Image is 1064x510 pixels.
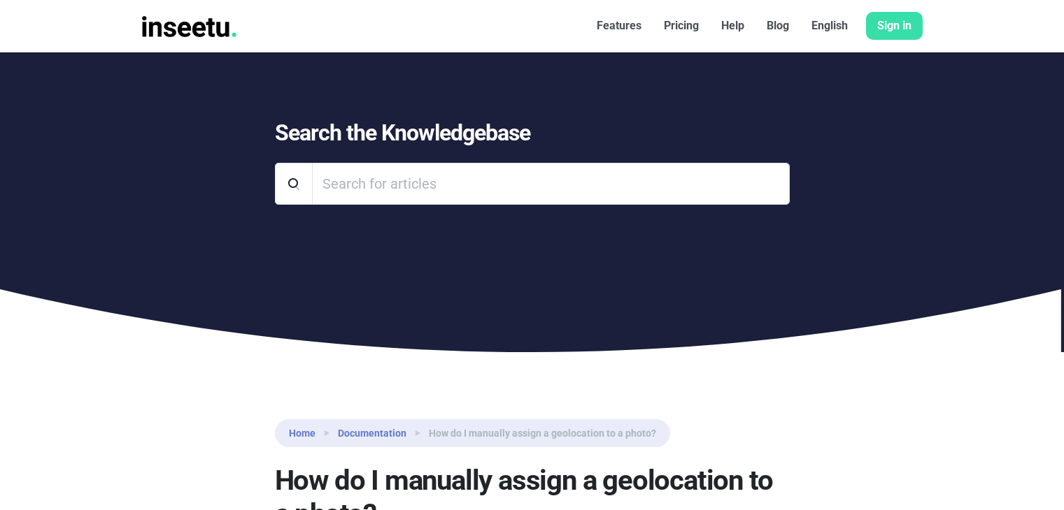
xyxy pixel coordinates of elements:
a: Help [710,12,756,40]
a: Home [289,426,315,441]
h1: Search the Knowledgebase [275,119,790,146]
font: Sign in [877,19,912,32]
a: English [800,12,859,40]
li: How do I manually assign a geolocation to a photo? [406,425,656,442]
a: Documentation [338,426,406,441]
nav: breadcrumb [275,419,670,447]
font: Help [721,19,744,32]
a: Pricing [653,12,710,40]
font: Pricing [664,19,699,32]
font: Features [597,19,641,32]
input: Search [312,163,790,205]
img: INSEETU [142,16,237,37]
a: Blog [756,12,800,40]
a: Features [586,12,653,40]
font: Blog [767,19,789,32]
a: Sign in [866,12,923,40]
